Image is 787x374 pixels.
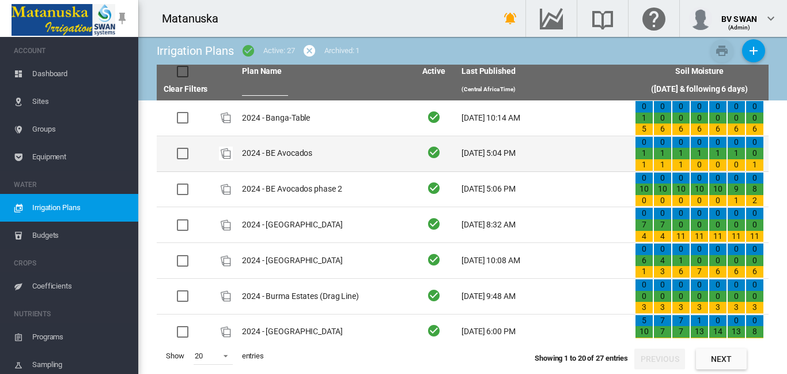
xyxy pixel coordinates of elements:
td: 2024 - BE Avocados [237,136,411,171]
td: 0 6 1 0 4 3 0 1 6 0 0 7 0 0 6 0 0 6 0 0 6 [630,243,769,278]
div: 10 [654,184,671,195]
div: 2 [672,338,690,349]
div: 0 [691,244,708,255]
div: 0 [672,219,690,231]
span: Coefficients [32,272,129,300]
img: product-image-placeholder.png [219,147,233,160]
div: 0 [654,208,671,219]
div: 0 [672,244,690,255]
div: 11 [746,231,763,242]
div: 0 [709,113,727,124]
div: 14 [709,326,727,338]
img: product-image-placeholder.png [219,111,233,125]
div: Plan Id: 7659 [219,254,233,268]
img: product-image-placeholder.png [219,218,233,232]
div: 3 [635,302,653,313]
div: 0 [654,113,671,124]
th: Active [411,65,457,78]
div: 0 [691,101,708,113]
div: Plan Id: 7732 [219,325,233,339]
div: 6 [728,124,745,135]
div: 0 [709,244,727,255]
div: 1 [654,159,671,171]
span: Dashboard [32,60,129,88]
div: 11 [672,231,690,242]
div: 6 [709,266,727,278]
div: 6 [672,124,690,135]
span: Equipment [32,143,129,171]
div: 2 [709,338,727,349]
div: 1 [635,266,653,278]
div: 0 [728,219,745,231]
td: 2024 - [GEOGRAPHIC_DATA] [237,207,411,242]
div: 1 [672,159,690,171]
div: 0 [691,291,708,302]
a: Clear Filters [164,84,208,93]
div: 1 [746,159,763,171]
div: 3 [654,302,671,313]
img: product-image-placeholder.png [219,182,233,196]
div: 8 [746,184,763,195]
div: 3 [728,302,745,313]
div: 4 [654,231,671,242]
td: [DATE] 10:08 AM [457,243,630,278]
div: 7 [672,315,690,327]
td: [DATE] 10:14 AM [457,100,630,136]
div: 0 [654,244,671,255]
img: Matanuska_LOGO.png [12,4,115,36]
div: 1 [635,113,653,124]
div: 0 [746,208,763,219]
div: 0 [672,195,690,207]
th: (Central Africa Time) [457,78,630,100]
span: Groups [32,115,129,143]
div: Plan Id: 7754 [219,218,233,232]
div: 0 [746,255,763,267]
div: 7 [654,326,671,338]
td: 2024 - Burma Estates (Drag Line) [237,279,411,314]
div: 10 [691,184,708,195]
th: Soil Moisture [630,65,769,78]
td: 0 7 4 0 7 4 0 0 11 0 0 11 0 0 11 0 0 11 0 0 11 [630,207,769,242]
div: Plan Id: 10600 [219,111,233,125]
div: 0 [746,279,763,291]
div: 4 [654,255,671,267]
div: 0 [654,101,671,113]
div: 0 [746,244,763,255]
div: 8 [746,338,763,349]
th: Plan Name [237,65,411,78]
div: 0 [728,159,745,171]
div: 0 [635,244,653,255]
button: Add New Plan [742,39,765,62]
div: 3 [691,302,708,313]
div: 2 [691,338,708,349]
th: Last Published [457,65,630,78]
div: 0 [746,219,763,231]
span: Programs [32,323,129,351]
div: 0 [728,244,745,255]
div: 0 [691,173,708,184]
div: 0 [709,159,727,171]
div: 0 [709,137,727,148]
div: 6 [635,255,653,267]
td: 2024 - [GEOGRAPHIC_DATA] [237,315,411,350]
img: product-image-placeholder.png [219,325,233,339]
md-icon: Search the knowledge base [589,12,616,25]
span: ACCOUNT [14,42,129,60]
div: 0 [635,137,653,148]
td: [DATE] 5:06 PM [457,172,630,207]
md-icon: icon-bell-ring [504,12,517,25]
th: ([DATE] & following 6 days) [630,78,769,100]
div: 7 [635,219,653,231]
div: 0 [746,113,763,124]
div: 0 [728,315,745,327]
div: 0 [654,195,671,207]
div: 6 [746,124,763,135]
div: 0 [709,219,727,231]
div: 0 [635,173,653,184]
md-icon: icon-checkbox-marked-circle [241,44,255,58]
div: 6 [709,124,727,135]
td: 5 10 1 7 7 2 7 7 2 1 13 2 0 14 2 0 13 3 0 8 8 [630,315,769,350]
div: 0 [728,291,745,302]
div: 7 [691,266,708,278]
div: 0 [709,279,727,291]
